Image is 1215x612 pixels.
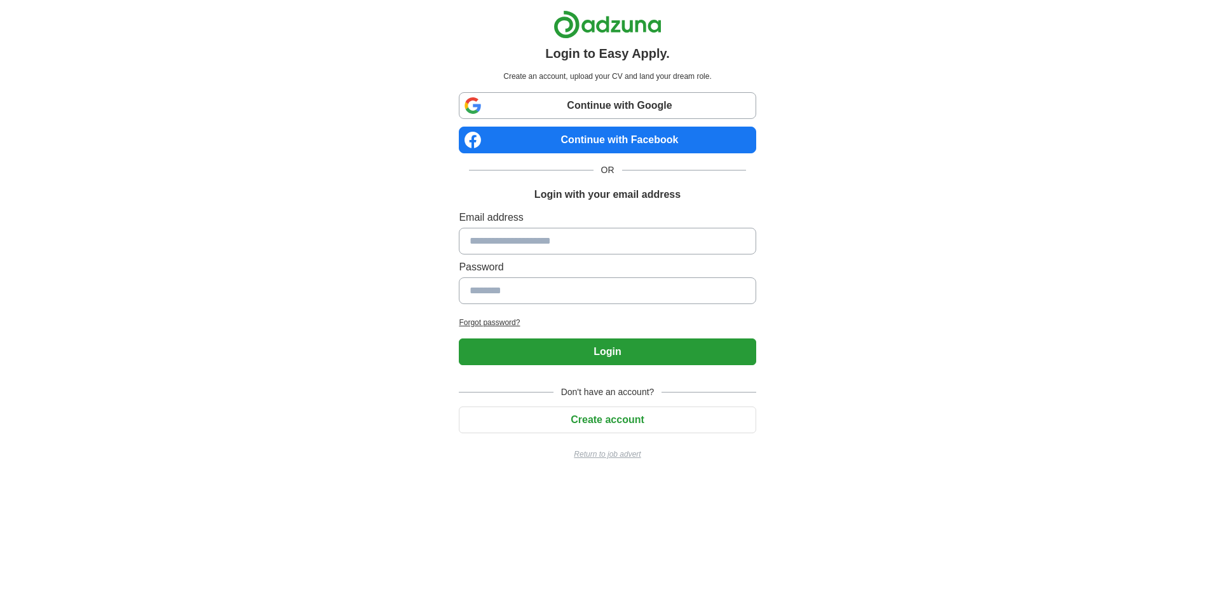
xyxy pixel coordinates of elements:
[459,317,756,328] a: Forgot password?
[459,449,756,460] a: Return to job advert
[459,210,756,225] label: Email address
[459,92,756,119] a: Continue with Google
[459,414,756,425] a: Create account
[459,407,756,433] button: Create account
[459,338,756,365] button: Login
[545,44,670,63] h1: Login to Easy Apply.
[553,10,662,39] img: Adzuna logo
[553,386,662,399] span: Don't have an account?
[534,187,681,202] h1: Login with your email address
[459,260,756,275] label: Password
[459,127,756,153] a: Continue with Facebook
[594,163,622,177] span: OR
[461,71,753,82] p: Create an account, upload your CV and land your dream role.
